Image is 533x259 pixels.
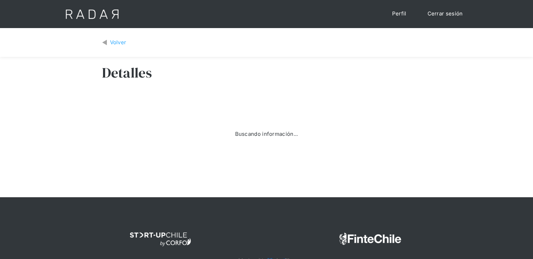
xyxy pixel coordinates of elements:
h3: Detalles [102,64,152,81]
div: Buscando información... [235,130,298,138]
a: Perfil [385,7,414,21]
a: Volver [102,39,127,47]
div: Volver [110,39,127,47]
a: Cerrar sesión [421,7,470,21]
